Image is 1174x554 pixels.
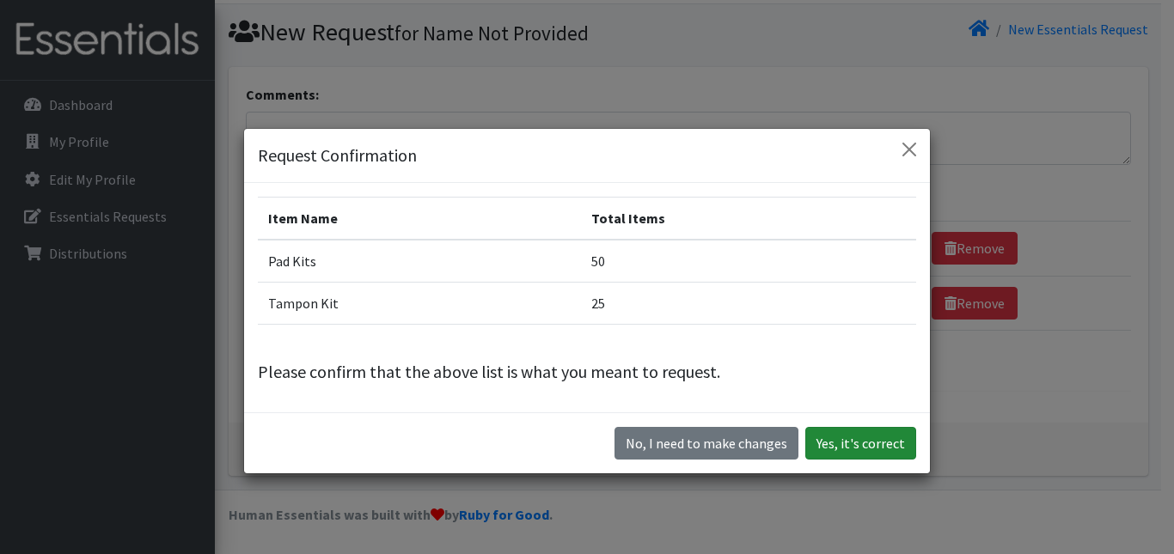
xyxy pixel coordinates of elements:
[581,198,916,240] th: Total Items
[258,283,581,325] td: Tampon Kit
[258,143,417,168] h5: Request Confirmation
[615,427,798,460] button: No I need to make changes
[581,240,916,283] td: 50
[258,240,581,283] td: Pad Kits
[258,359,916,385] p: Please confirm that the above list is what you meant to request.
[581,283,916,325] td: 25
[896,136,923,163] button: Close
[805,427,916,460] button: Yes, it's correct
[258,198,581,240] th: Item Name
